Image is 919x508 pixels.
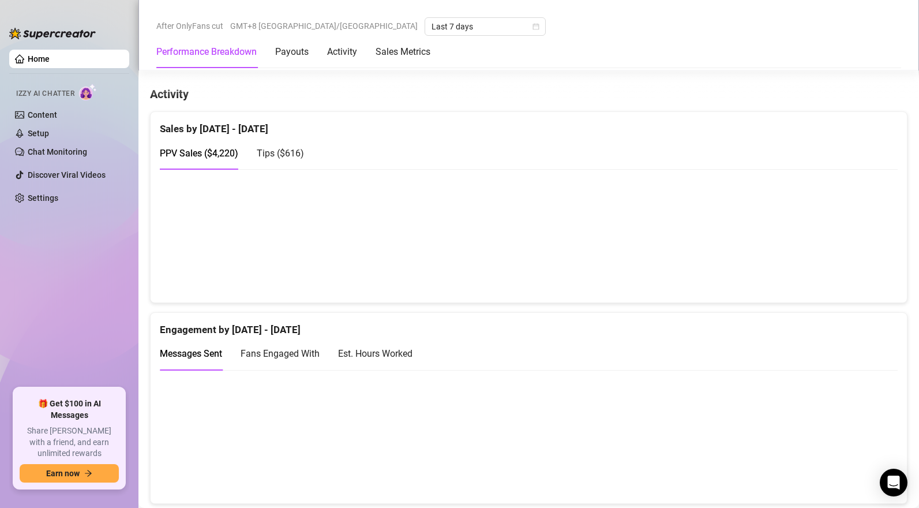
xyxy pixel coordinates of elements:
img: AI Chatter [79,84,97,100]
span: Izzy AI Chatter [16,88,74,99]
span: After OnlyFans cut [156,17,223,35]
span: PPV Sales ( $4,220 ) [160,148,238,159]
div: Sales by [DATE] - [DATE] [160,112,898,137]
div: Open Intercom Messenger [880,469,907,496]
a: Discover Viral Videos [28,170,106,180]
a: Content [28,110,57,119]
a: Setup [28,129,49,138]
img: logo-BBDzfeDw.svg [9,28,96,39]
a: Home [28,54,50,63]
div: Performance Breakdown [156,45,257,59]
span: Earn now [46,469,80,478]
span: GMT+8 [GEOGRAPHIC_DATA]/[GEOGRAPHIC_DATA] [230,17,418,35]
span: 🎁 Get $100 in AI Messages [20,398,119,421]
span: Last 7 days [432,18,539,35]
h4: Activity [150,86,907,102]
span: Messages Sent [160,348,222,359]
a: Settings [28,193,58,203]
span: Share [PERSON_NAME] with a friend, and earn unlimited rewards [20,425,119,460]
div: Sales Metrics [376,45,430,59]
div: Est. Hours Worked [338,346,412,361]
span: Tips ( $616 ) [257,148,304,159]
div: Engagement by [DATE] - [DATE] [160,313,898,338]
div: Activity [327,45,357,59]
button: Earn nowarrow-right [20,464,119,483]
span: calendar [532,23,539,30]
div: Payouts [275,45,309,59]
a: Chat Monitoring [28,147,87,156]
span: arrow-right [84,469,92,477]
span: Fans Engaged With [241,348,320,359]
